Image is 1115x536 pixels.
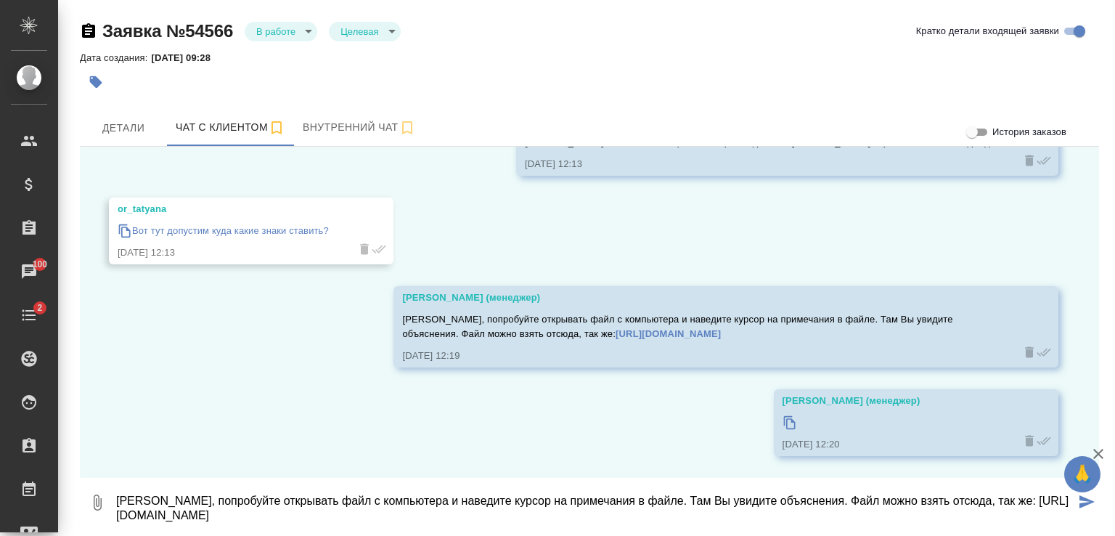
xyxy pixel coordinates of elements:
[1070,459,1095,490] span: 🙏
[80,23,97,40] button: Скопировать ссылку
[303,118,416,137] span: Внутренний чат
[24,257,57,272] span: 100
[167,110,294,146] button: 391680471 (or_tatyana) - (undefined)
[89,119,158,137] span: Детали
[783,437,1008,452] div: [DATE] 12:20
[992,125,1066,139] span: История заказов
[336,25,383,38] button: Целевая
[252,25,300,38] button: В работе
[245,22,317,41] div: В работе
[28,301,51,315] span: 2
[176,118,285,137] span: Чат с клиентом
[118,245,343,260] div: [DATE] 12:13
[80,52,151,63] p: Дата создания:
[118,202,343,216] div: or_tatyana
[402,349,1008,363] div: [DATE] 12:19
[132,224,329,238] p: Вот тут допустим куда какие знаки ставить?
[1064,456,1100,492] button: 🙏
[151,52,221,63] p: [DATE] 09:28
[4,253,54,290] a: 100
[80,66,112,98] button: Добавить тэг
[329,22,400,41] div: В работе
[118,224,343,238] a: Вот тут допустим куда какие знаки ставить?
[402,314,955,339] span: [PERSON_NAME], попробуйте открывать файл с компьютера и наведите курсор на примечания в файле. Та...
[616,328,721,339] a: [URL][DOMAIN_NAME]
[4,297,54,333] a: 2
[102,21,233,41] a: Заявка №54566
[402,291,1008,305] div: [PERSON_NAME] (менеджер)
[399,119,416,137] svg: Подписаться
[268,119,285,137] svg: Подписаться
[783,394,1008,408] div: [PERSON_NAME] (менеджер)
[916,24,1059,38] span: Кратко детали входящей заявки
[525,157,1008,171] div: [DATE] 12:13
